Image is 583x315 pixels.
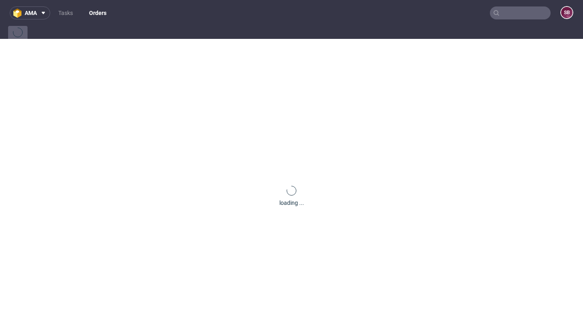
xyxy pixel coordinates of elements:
button: ama [10,6,50,19]
a: Tasks [53,6,78,19]
div: loading ... [279,199,304,207]
span: ama [25,10,37,16]
a: Orders [84,6,111,19]
img: logo [13,9,25,18]
figcaption: SB [561,7,572,18]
